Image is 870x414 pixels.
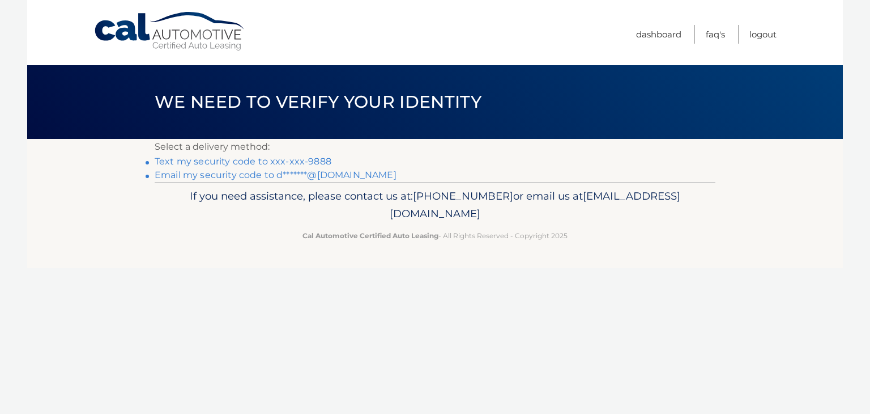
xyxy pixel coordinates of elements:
[155,91,481,112] span: We need to verify your identity
[93,11,246,52] a: Cal Automotive
[302,231,438,240] strong: Cal Automotive Certified Auto Leasing
[155,156,331,167] a: Text my security code to xxx-xxx-9888
[636,25,681,44] a: Dashboard
[749,25,777,44] a: Logout
[162,230,708,242] p: - All Rights Reserved - Copyright 2025
[155,170,396,180] a: Email my security code to d*******@[DOMAIN_NAME]
[413,189,513,202] span: [PHONE_NUMBER]
[162,187,708,223] p: If you need assistance, please contact us at: or email us at
[706,25,725,44] a: FAQ's
[155,139,715,155] p: Select a delivery method:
